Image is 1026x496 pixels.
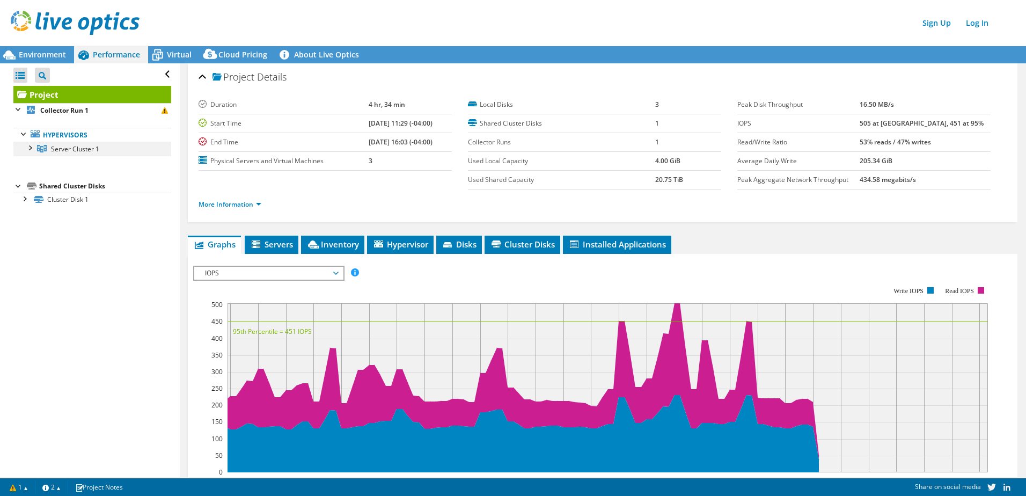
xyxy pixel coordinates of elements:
[893,287,924,295] text: Write IOPS
[442,239,477,250] span: Disks
[40,106,89,115] b: Collector Run 1
[655,175,683,184] b: 20.75 TiB
[211,351,223,360] text: 350
[945,287,974,295] text: Read IOPS
[860,175,916,184] b: 434.58 megabits/s
[860,119,984,128] b: 505 at [GEOGRAPHIC_DATA], 451 at 95%
[369,156,372,165] b: 3
[215,451,223,460] text: 50
[39,180,171,193] div: Shared Cluster Disks
[211,434,223,443] text: 100
[2,480,35,494] a: 1
[167,49,192,60] span: Virtual
[860,156,892,165] b: 205.34 GiB
[737,137,860,148] label: Read/Write Ratio
[35,480,68,494] a: 2
[211,300,223,309] text: 500
[369,119,433,128] b: [DATE] 11:29 (-04:00)
[468,174,655,185] label: Used Shared Capacity
[468,118,655,129] label: Shared Cluster Disks
[468,156,655,166] label: Used Local Capacity
[233,327,312,336] text: 95th Percentile = 451 IOPS
[257,70,287,83] span: Details
[737,118,860,129] label: IOPS
[211,417,223,426] text: 150
[19,49,66,60] span: Environment
[199,200,261,209] a: More Information
[13,128,171,142] a: Hypervisors
[211,317,223,326] text: 450
[211,334,223,343] text: 400
[490,239,555,250] span: Cluster Disks
[961,15,994,31] a: Log In
[211,384,223,393] text: 250
[51,144,99,154] span: Server Cluster 1
[468,137,655,148] label: Collector Runs
[655,137,659,147] b: 1
[211,367,223,376] text: 300
[860,137,931,147] b: 53% reads / 47% writes
[655,156,680,165] b: 4.00 GiB
[737,174,860,185] label: Peak Aggregate Network Throughput
[306,239,359,250] span: Inventory
[218,49,267,60] span: Cloud Pricing
[655,119,659,128] b: 1
[193,239,236,250] span: Graphs
[212,72,254,83] span: Project
[737,99,860,110] label: Peak Disk Throughput
[915,482,981,491] span: Share on social media
[275,46,367,63] a: About Live Optics
[93,49,140,60] span: Performance
[917,15,956,31] a: Sign Up
[13,142,171,156] a: Server Cluster 1
[13,103,171,117] a: Collector Run 1
[11,11,140,35] img: live_optics_svg.svg
[250,239,293,250] span: Servers
[200,267,338,280] span: IOPS
[13,193,171,207] a: Cluster Disk 1
[13,86,171,103] a: Project
[468,99,655,110] label: Local Disks
[219,468,223,477] text: 0
[655,100,659,109] b: 3
[860,100,894,109] b: 16.50 MB/s
[68,480,130,494] a: Project Notes
[568,239,666,250] span: Installed Applications
[372,239,428,250] span: Hypervisor
[369,137,433,147] b: [DATE] 16:03 (-04:00)
[199,99,369,110] label: Duration
[211,400,223,410] text: 200
[199,118,369,129] label: Start Time
[737,156,860,166] label: Average Daily Write
[199,156,369,166] label: Physical Servers and Virtual Machines
[369,100,405,109] b: 4 hr, 34 min
[199,137,369,148] label: End Time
